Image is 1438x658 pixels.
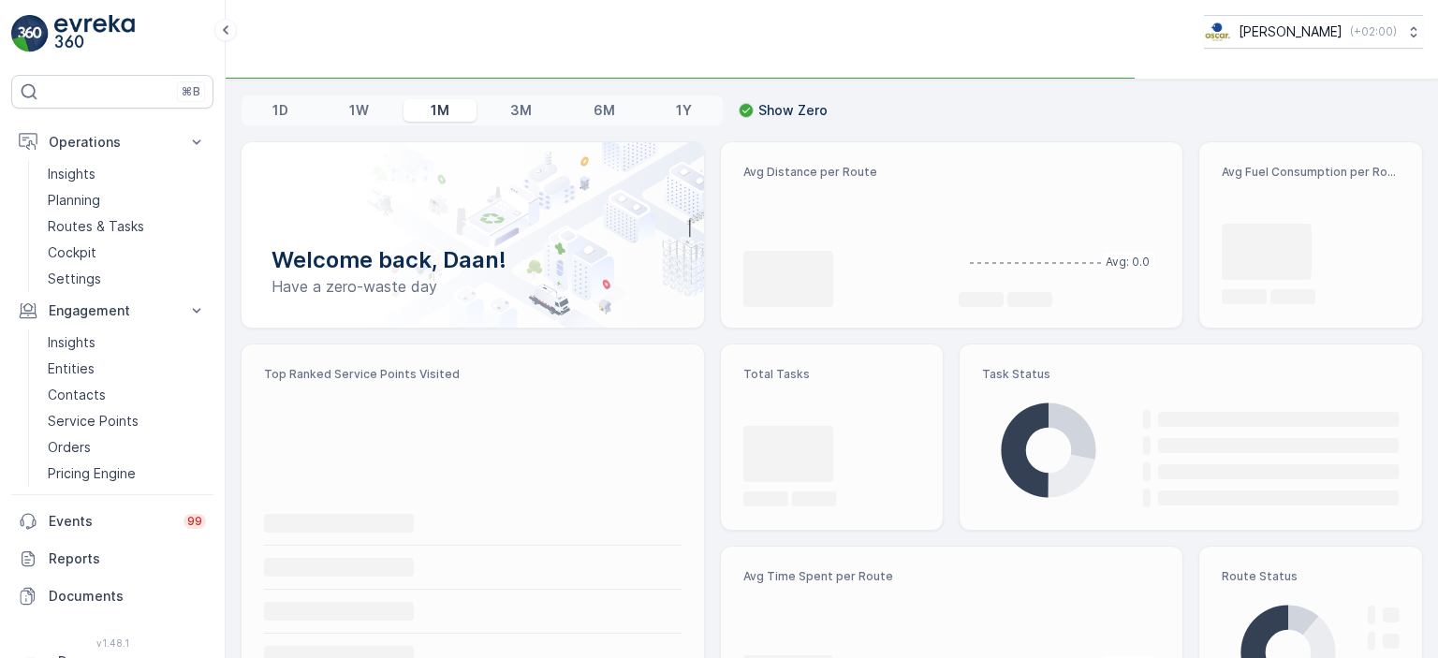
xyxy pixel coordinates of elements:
p: Avg Time Spent per Route [743,569,945,584]
p: Entities [48,359,95,378]
p: Route Status [1222,569,1400,584]
button: Operations [11,124,213,161]
img: basis-logo_rgb2x.png [1204,22,1231,42]
img: logo_light-DOdMpM7g.png [54,15,135,52]
p: Have a zero-waste day [271,275,674,298]
p: 1M [431,101,449,120]
a: Contacts [40,382,213,408]
p: Orders [48,438,91,457]
a: Service Points [40,408,213,434]
p: Total Tasks [743,367,921,382]
p: Cockpit [48,243,96,262]
a: Events99 [11,503,213,540]
img: logo [11,15,49,52]
p: Insights [48,333,95,352]
p: Show Zero [758,101,828,120]
a: Insights [40,161,213,187]
p: 1Y [676,101,692,120]
p: ( +02:00 ) [1350,24,1397,39]
p: Events [49,512,172,531]
p: 6M [594,101,615,120]
p: Operations [49,133,176,152]
a: Orders [40,434,213,461]
p: Pricing Engine [48,464,136,483]
p: Task Status [982,367,1400,382]
p: [PERSON_NAME] [1239,22,1343,41]
p: 1D [272,101,288,120]
p: Reports [49,549,206,568]
a: Documents [11,578,213,615]
p: Engagement [49,301,176,320]
p: ⌘B [182,84,200,99]
p: Settings [48,270,101,288]
a: Reports [11,540,213,578]
p: Avg Fuel Consumption per Route [1222,165,1400,180]
p: Contacts [48,386,106,404]
p: Insights [48,165,95,183]
p: Documents [49,587,206,606]
span: v 1.48.1 [11,637,213,649]
a: Settings [40,266,213,292]
a: Cockpit [40,240,213,266]
button: [PERSON_NAME](+02:00) [1204,15,1423,49]
p: 99 [187,514,202,529]
p: 1W [349,101,369,120]
p: Top Ranked Service Points Visited [264,367,682,382]
p: Planning [48,191,100,210]
a: Routes & Tasks [40,213,213,240]
p: Routes & Tasks [48,217,144,236]
p: 3M [510,101,532,120]
p: Avg Distance per Route [743,165,945,180]
a: Entities [40,356,213,382]
a: Insights [40,329,213,356]
a: Planning [40,187,213,213]
p: Welcome back, Daan! [271,245,674,275]
a: Pricing Engine [40,461,213,487]
button: Engagement [11,292,213,329]
p: Service Points [48,412,139,431]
